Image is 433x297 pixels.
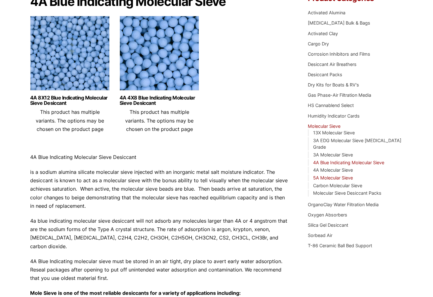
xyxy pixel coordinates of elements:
a: Sorbead Air [308,233,332,238]
a: 13X Molecular Sieve [313,130,355,135]
a: Dry Kits for Boats & RV's [308,82,359,87]
a: HS Cannablend Select [308,103,354,108]
a: Molecular Sieve Desiccant Packs [313,190,381,196]
a: Desiccant Air Breathers [308,62,357,67]
a: 3A Molecular Sieve [313,152,353,157]
a: Cargo Dry [308,41,329,46]
a: 3A EDG Molecular Sieve [MEDICAL_DATA] Grade [313,138,401,150]
a: 5A Molecular Sieve [313,175,353,180]
a: T-86 Ceramic Ball Bed Support [308,243,372,248]
a: OrganoClay Water Filtration Media [308,202,379,207]
a: Activated Alumina [308,10,345,15]
a: Desiccant Packs [308,72,342,77]
a: Gas Phase-Air Filtration Media [308,92,371,98]
a: 4A Molecular Sieve [313,167,353,173]
a: 4A Blue Indicating Molecular Sieve [313,160,384,165]
a: Carbon Molecular Sieve [313,183,362,188]
a: [MEDICAL_DATA] Bulk & Bags [308,20,370,26]
span: This product has multiple variants. The options may be chosen on the product page [125,109,194,132]
a: Corrosion Inhibitors and Films [308,51,370,57]
a: 4A 8X12 Blue Indicating Molecular Sieve Desiccant [30,95,110,106]
p: 4A Blue Indicating Molecular Sieve Desiccant [30,153,289,161]
a: 4A 4X8 Blue Indicating Molecular Sieve Desiccant [120,95,199,106]
a: Activated Clay [308,31,338,36]
p: is a sodium alumina silicate molecular sieve injected with an inorganic metal salt moisture indic... [30,168,289,210]
p: 4A Blue Indicating molecular sieve must be stored in an air tight, dry place to avert early water... [30,257,289,283]
strong: Mole Sieve is one of the most reliable desiccants for a variety of applications including: [30,290,241,296]
a: Oxygen Absorbers [308,212,347,217]
span: This product has multiple variants. The options may be chosen on the product page [36,109,104,132]
a: Humidity Indicator Cards [308,113,360,118]
p: 4a blue indicating molecular sieve desiccant will not adsorb any molecules larger than 4A or 4 an... [30,217,289,251]
a: Molecular Sieve [308,123,340,129]
a: Silica Gel Desiccant [308,222,348,228]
